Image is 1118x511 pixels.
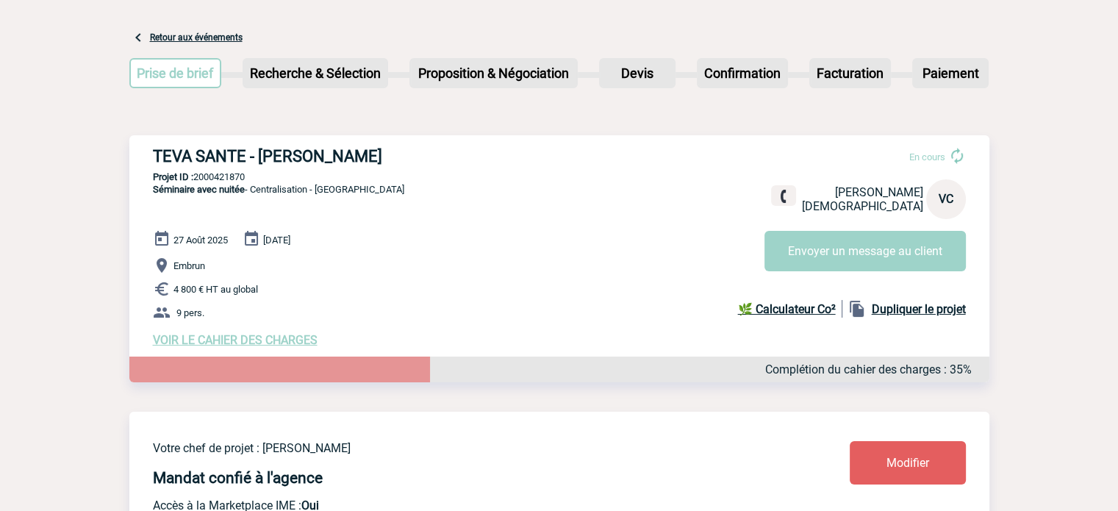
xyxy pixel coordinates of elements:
p: Confirmation [698,60,786,87]
img: fixe.png [777,190,790,203]
span: - Centralisation - [GEOGRAPHIC_DATA] [153,184,404,195]
span: Embrun [173,260,205,271]
b: Dupliquer le projet [872,302,966,316]
span: VC [939,192,953,206]
span: [DEMOGRAPHIC_DATA] [802,199,923,213]
span: 4 800 € HT au global [173,284,258,295]
a: Retour aux événements [150,32,243,43]
span: Séminaire avec nuitée [153,184,245,195]
button: Envoyer un message au client [764,231,966,271]
p: Votre chef de projet : [PERSON_NAME] [153,441,763,455]
img: file_copy-black-24dp.png [848,300,866,318]
b: Projet ID : [153,171,193,182]
span: 9 pers. [176,307,204,318]
span: En cours [909,151,945,162]
p: 2000421870 [129,171,989,182]
p: Prise de brief [131,60,221,87]
span: [DATE] [263,235,290,246]
span: [PERSON_NAME] [835,185,923,199]
p: Recherche & Sélection [244,60,387,87]
p: Facturation [811,60,889,87]
p: Devis [601,60,674,87]
h3: TEVA SANTE - [PERSON_NAME] [153,147,594,165]
a: VOIR LE CAHIER DES CHARGES [153,333,318,347]
h4: Mandat confié à l'agence [153,469,323,487]
a: 🌿 Calculateur Co² [738,300,842,318]
p: Paiement [914,60,987,87]
span: Modifier [886,456,929,470]
b: 🌿 Calculateur Co² [738,302,836,316]
span: 27 Août 2025 [173,235,228,246]
p: Proposition & Négociation [411,60,576,87]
